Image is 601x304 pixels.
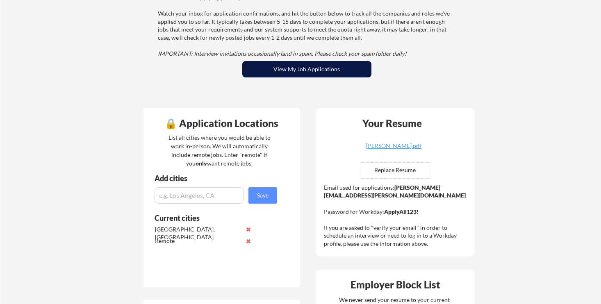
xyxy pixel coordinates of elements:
a: [PERSON_NAME].pdf [345,143,443,156]
div: [GEOGRAPHIC_DATA], [GEOGRAPHIC_DATA] [155,225,241,241]
div: [PERSON_NAME].pdf [345,143,443,149]
strong: ApplyAll123! [384,208,419,215]
div: Current cities [155,214,268,222]
button: View My Job Applications [242,61,371,77]
div: Remote [155,237,241,245]
div: List all cities where you would be able to work in-person. We will automatically include remote j... [163,133,276,168]
em: IMPORTANT: Interview invitations occasionally land in spam. Please check your spam folder daily! [158,50,407,57]
button: Save [248,187,277,204]
strong: only [196,160,207,167]
strong: [PERSON_NAME][EMAIL_ADDRESS][PERSON_NAME][DOMAIN_NAME] [324,184,466,199]
div: 🔒 Application Locations [146,118,298,128]
div: Employer Block List [319,280,472,290]
input: e.g. Los Angeles, CA [155,187,244,204]
div: Add cities [155,175,279,182]
div: Email used for applications: Password for Workday: If you are asked to "verify your email" in ord... [324,184,469,248]
div: Your Resume [352,118,433,128]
